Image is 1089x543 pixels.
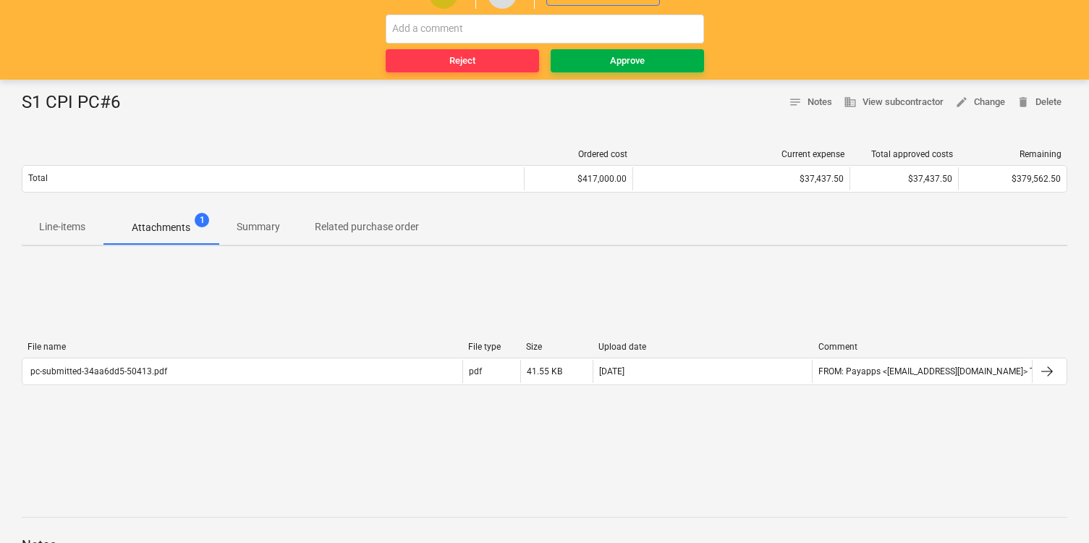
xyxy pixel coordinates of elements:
[386,49,539,72] button: Reject
[530,174,627,184] div: $417,000.00
[818,342,1027,352] div: Comment
[449,53,475,70] div: Reject
[844,96,857,109] span: business
[1017,473,1089,543] iframe: Chat Widget
[598,342,807,352] div: Upload date
[132,220,190,235] p: Attachments
[856,174,952,184] div: $37,437.50
[856,149,953,159] div: Total approved costs
[551,49,704,72] button: Approve
[599,366,624,376] div: [DATE]
[237,219,280,235] p: Summary
[789,94,832,111] span: Notes
[838,91,949,114] button: View subcontractor
[527,366,562,376] div: 41.55 KB
[610,53,645,70] div: Approve
[526,342,587,352] div: Size
[469,366,482,376] div: pdf
[844,94,944,111] span: View subcontractor
[315,219,419,235] p: Related purchase order
[28,172,48,185] p: Total
[27,342,457,352] div: File name
[195,213,209,227] span: 1
[1017,96,1030,109] span: delete
[965,174,1061,184] div: $379,562.50
[1017,94,1062,111] span: Delete
[639,174,844,184] div: $37,437.50
[39,219,85,235] p: Line-items
[639,149,844,159] div: Current expense
[468,342,514,352] div: File type
[783,91,838,114] button: Notes
[386,14,704,43] input: Add a comment
[22,91,132,114] div: S1 CPI PC#6
[530,149,627,159] div: Ordered cost
[28,366,167,376] div: pc-submitted-34aa6dd5-50413.pdf
[955,94,1005,111] span: Change
[955,96,968,109] span: edit
[965,149,1062,159] div: Remaining
[789,96,802,109] span: notes
[949,91,1011,114] button: Change
[1011,91,1067,114] button: Delete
